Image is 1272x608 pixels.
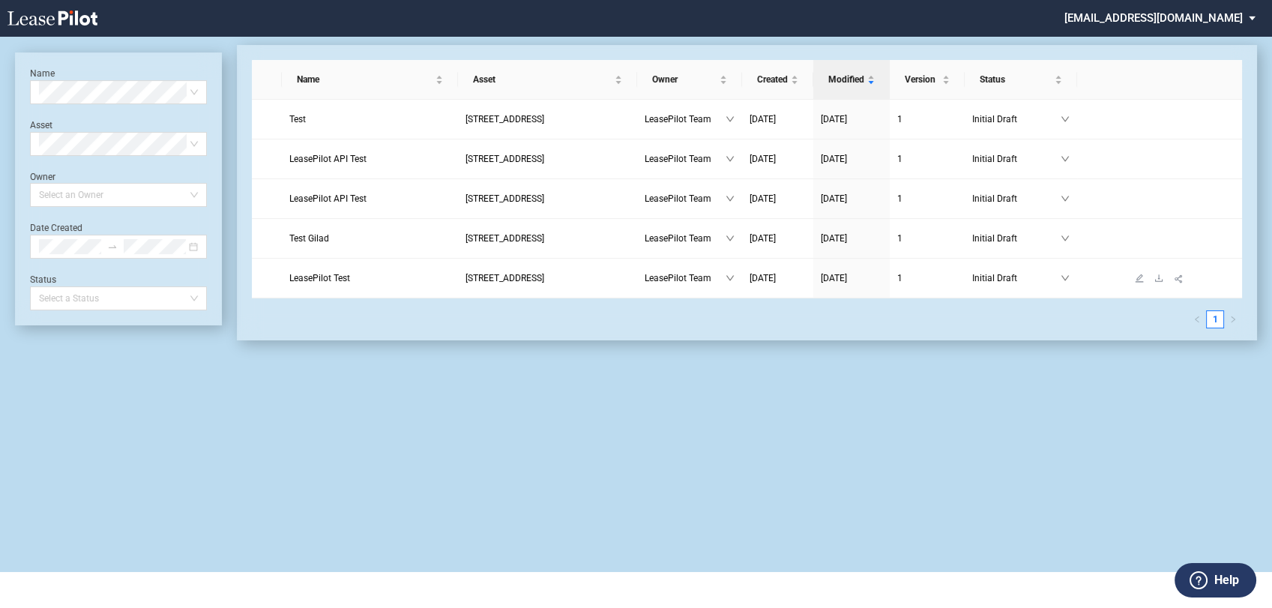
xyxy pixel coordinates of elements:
th: Asset [458,60,637,100]
span: down [1061,234,1070,243]
span: down [726,194,735,203]
span: to [107,241,118,252]
span: 109 State Street [465,154,544,164]
span: Asset [473,72,612,87]
span: [DATE] [750,154,776,164]
button: right [1224,310,1242,328]
th: Version [890,60,965,100]
a: 1 [1207,311,1223,328]
label: Asset [30,120,52,130]
button: left [1188,310,1206,328]
span: LeasePilot Team [645,191,726,206]
span: [DATE] [821,193,847,204]
label: Date Created [30,223,82,233]
span: download [1154,274,1163,283]
a: 1 [897,151,957,166]
span: 1 [897,154,902,164]
span: down [1061,115,1070,124]
span: down [1061,194,1070,203]
a: [DATE] [821,112,882,127]
a: 1 [897,112,957,127]
a: [STREET_ADDRESS] [465,191,630,206]
span: [DATE] [821,154,847,164]
a: 1 [897,271,957,286]
span: down [726,154,735,163]
span: down [1061,274,1070,283]
a: Test Gilad [289,231,450,246]
span: 109 State Street [465,114,544,124]
label: Owner [30,172,55,182]
a: [DATE] [750,151,806,166]
span: [DATE] [750,273,776,283]
a: [STREET_ADDRESS] [465,231,630,246]
li: 1 [1206,310,1224,328]
th: Status [965,60,1077,100]
span: Initial Draft [972,231,1061,246]
span: [DATE] [750,114,776,124]
a: [STREET_ADDRESS] [465,112,630,127]
a: [DATE] [821,191,882,206]
a: 1 [897,231,957,246]
label: Status [30,274,56,285]
span: down [726,274,735,283]
span: Version [905,72,939,87]
span: swap-right [107,241,118,252]
span: Test Gilad [289,233,329,244]
span: LeasePilot Team [645,112,726,127]
span: Name [297,72,432,87]
a: [DATE] [821,271,882,286]
span: [DATE] [821,233,847,244]
span: Test [289,114,306,124]
span: 109 State Street [465,193,544,204]
span: Initial Draft [972,112,1061,127]
span: 1 [897,233,902,244]
span: [DATE] [750,233,776,244]
span: down [726,234,735,243]
th: Name [282,60,458,100]
span: 109 State Street [465,273,544,283]
a: [DATE] [821,151,882,166]
span: 1 [897,114,902,124]
a: 1 [897,191,957,206]
a: LeasePilot API Test [289,191,450,206]
span: share-alt [1174,274,1184,284]
span: LeasePilot Team [645,271,726,286]
span: down [1061,154,1070,163]
a: [DATE] [750,112,806,127]
span: Owner [652,72,717,87]
span: LeasePilot Team [645,231,726,246]
li: Next Page [1224,310,1242,328]
label: Name [30,68,55,79]
a: LeasePilot Test [289,271,450,286]
span: [DATE] [821,114,847,124]
span: right [1229,316,1237,323]
span: Initial Draft [972,151,1061,166]
span: [DATE] [821,273,847,283]
span: Created [757,72,788,87]
span: LeasePilot API Test [289,154,367,164]
span: left [1193,316,1201,323]
span: down [726,115,735,124]
span: LeasePilot Test [289,273,350,283]
span: Initial Draft [972,191,1061,206]
a: Test [289,112,450,127]
a: edit [1130,273,1149,283]
th: Modified [813,60,890,100]
span: [DATE] [750,193,776,204]
a: [DATE] [750,271,806,286]
span: 1 [897,273,902,283]
a: LeasePilot API Test [289,151,450,166]
a: [STREET_ADDRESS] [465,271,630,286]
th: Owner [637,60,742,100]
a: [DATE] [750,231,806,246]
label: Help [1214,571,1239,590]
span: 1 [897,193,902,204]
span: LeasePilot Team [645,151,726,166]
span: LeasePilot API Test [289,193,367,204]
span: Status [980,72,1052,87]
a: [STREET_ADDRESS] [465,151,630,166]
li: Previous Page [1188,310,1206,328]
span: Initial Draft [972,271,1061,286]
a: [DATE] [821,231,882,246]
span: 109 State Street [465,233,544,244]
